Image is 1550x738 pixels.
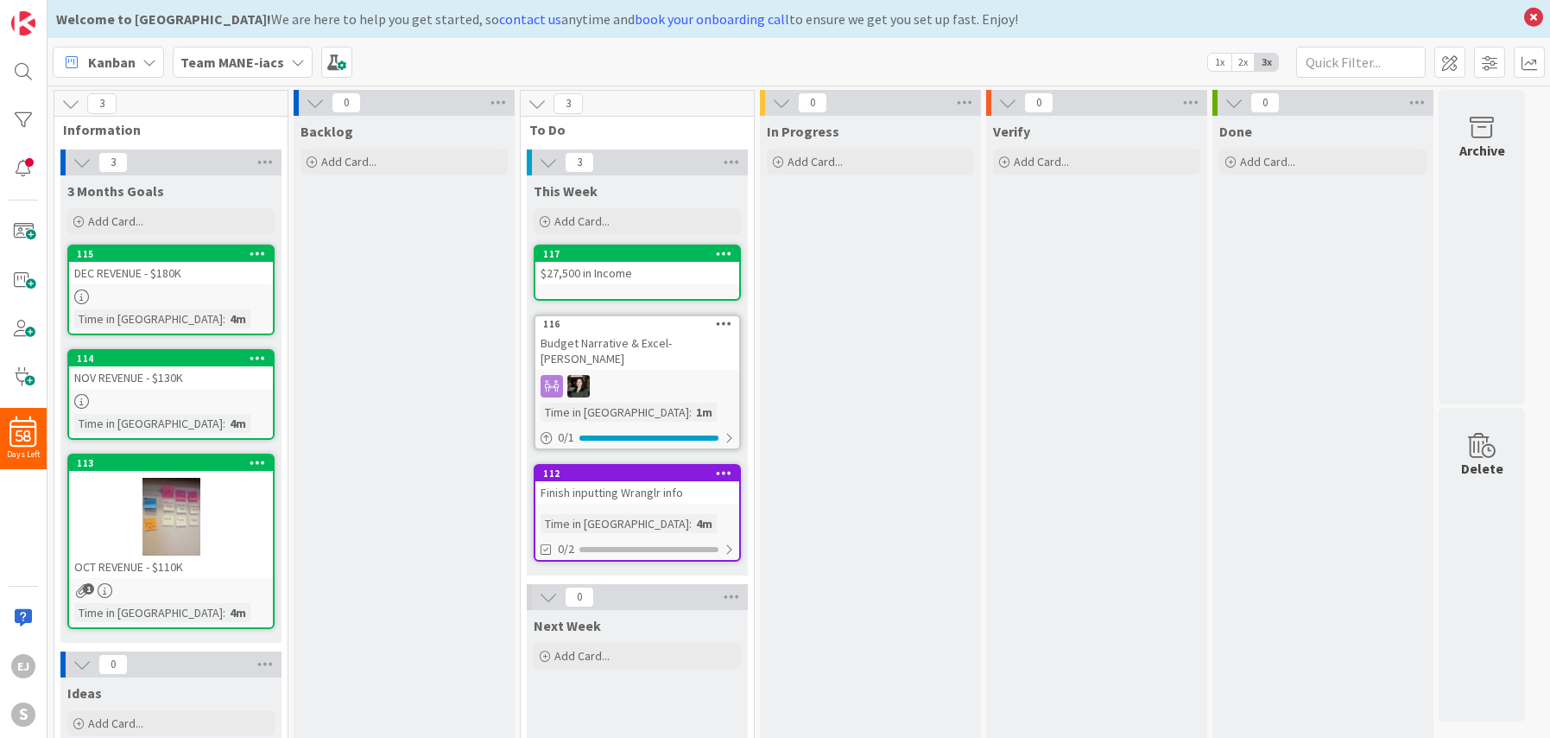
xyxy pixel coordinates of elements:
div: AB [535,375,739,398]
div: Time in [GEOGRAPHIC_DATA] [74,603,223,622]
div: Finish inputting Wranglr info [535,481,739,504]
span: Ideas [67,684,102,702]
div: 113 [69,455,273,471]
img: Visit kanbanzone.com [11,11,35,35]
span: 3 Months Goals [67,182,164,200]
span: Kanban [88,52,136,73]
span: Add Card... [1014,154,1069,169]
div: 114NOV REVENUE - $130K [69,351,273,389]
div: S [11,703,35,727]
div: 115 [69,246,273,262]
div: 117 [535,246,739,262]
span: 3 [554,93,583,114]
div: 112 [535,466,739,481]
span: 0 / 1 [558,429,574,447]
span: This Week [534,182,598,200]
input: Quick Filter... [1296,47,1426,78]
div: NOV REVENUE - $130K [69,366,273,389]
div: 112 [543,468,739,480]
span: Add Card... [321,154,376,169]
span: : [223,603,225,622]
span: Add Card... [88,213,143,229]
span: 3 [87,93,117,114]
div: 0/1 [535,427,739,449]
span: Add Card... [788,154,843,169]
div: 114 [69,351,273,366]
div: $27,500 in Income [535,262,739,284]
div: 113OCT REVENUE - $110K [69,455,273,578]
span: 0 [565,587,594,608]
div: OCT REVENUE - $110K [69,556,273,578]
span: To Do [529,121,732,138]
div: 4m [225,414,250,433]
div: EJ [11,654,35,678]
span: Information [63,121,266,138]
span: : [223,309,225,328]
span: : [689,514,692,533]
div: 4m [225,603,250,622]
b: Team MANE-iacs [180,54,284,71]
span: 0/2 [558,540,574,558]
span: Next Week [534,617,601,634]
div: 4m [225,309,250,328]
span: 3 [565,152,594,173]
span: Done [1219,123,1252,140]
span: 2x [1231,54,1255,71]
div: We are here to help you get started, so anytime and to ensure we get you set up fast. Enjoy! [56,9,1515,29]
b: Welcome to [GEOGRAPHIC_DATA]! [56,10,271,28]
div: 115 [77,248,273,260]
div: Time in [GEOGRAPHIC_DATA] [541,403,689,422]
span: Add Card... [1240,154,1295,169]
span: : [689,403,692,422]
span: 0 [1250,92,1280,113]
span: 58 [16,430,31,442]
div: 4m [692,514,717,533]
span: 0 [98,654,128,675]
div: 117$27,500 in Income [535,246,739,284]
div: Time in [GEOGRAPHIC_DATA] [541,514,689,533]
div: 115DEC REVENUE - $180K [69,246,273,284]
span: Add Card... [88,716,143,731]
span: 1x [1208,54,1231,71]
span: : [223,414,225,433]
div: Time in [GEOGRAPHIC_DATA] [74,414,223,433]
span: 0 [798,92,827,113]
span: 0 [332,92,361,113]
span: 3x [1255,54,1278,71]
span: 0 [1024,92,1053,113]
a: book your onboarding call [635,10,789,28]
div: Time in [GEOGRAPHIC_DATA] [74,309,223,328]
div: 112Finish inputting Wranglr info [535,466,739,504]
span: Add Card... [554,648,610,664]
span: In Progress [767,123,839,140]
span: Verify [993,123,1030,140]
div: 116 [535,316,739,332]
div: 116Budget Narrative & Excel- [PERSON_NAME] [535,316,739,370]
div: DEC REVENUE - $180K [69,262,273,284]
a: contact us [499,10,561,28]
div: Archive [1459,140,1505,161]
div: Budget Narrative & Excel- [PERSON_NAME] [535,332,739,370]
span: 3 [98,152,128,173]
div: 117 [543,248,739,260]
div: Delete [1461,458,1503,479]
div: 116 [543,318,739,330]
div: 113 [77,457,273,469]
span: Add Card... [554,213,610,229]
span: Backlog [301,123,353,140]
span: 1 [83,583,94,595]
div: 1m [692,403,717,422]
img: AB [567,375,590,398]
div: 114 [77,353,273,365]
